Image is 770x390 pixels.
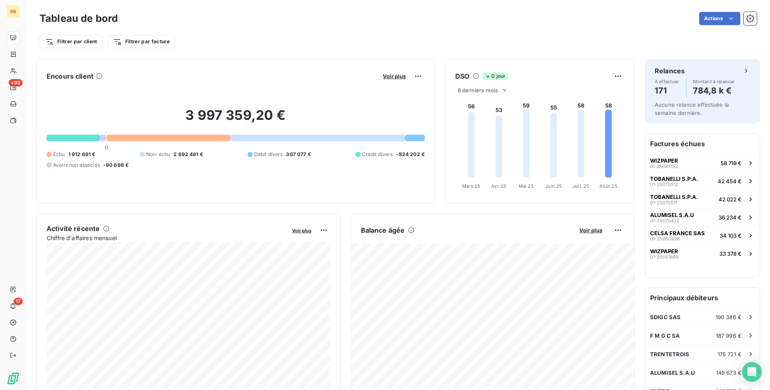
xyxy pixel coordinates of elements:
[254,151,283,158] span: Débit divers
[645,208,760,226] button: ALUMISEL S.A.U01-2507042236 234 €
[645,172,760,190] button: TOBANELLI S.P.A.01-2507051242 454 €
[645,190,760,208] button: TOBANELLI S.P.A.01-2507051142 022 €
[693,84,735,97] h4: 784,8 k €
[650,218,679,223] span: 01-25070422
[645,154,760,172] button: WIZPAPER01-2504179258 719 €
[719,196,742,203] span: 42 022 €
[290,227,314,234] button: Voir plus
[655,66,685,76] h6: Relances
[655,101,729,116] span: Aucune relance effectuée la semaine dernière.
[579,227,602,234] span: Voir plus
[396,151,425,158] span: -824 202 €
[455,71,469,81] h6: DSO
[718,351,742,357] span: 175 721 €
[40,35,103,48] button: Filtrer par client
[650,230,705,236] span: CELSA FRANCE SAS
[577,227,605,234] button: Voir plus
[482,72,508,80] span: 0 jour
[491,183,506,189] tspan: Avr. 25
[650,332,680,339] span: F M G C SA
[645,244,760,262] button: WIZPAPER01-2505189533 378 €
[7,5,20,18] div: RB
[519,183,534,189] tspan: Mai 25
[380,72,408,80] button: Voir plus
[53,161,100,169] span: Avoirs non associés
[458,87,498,93] span: 6 derniers mois
[292,228,311,234] span: Voir plus
[7,81,19,94] a: +99
[718,178,742,184] span: 42 454 €
[7,372,20,385] img: Logo LeanPay
[693,79,735,84] span: Montant à relancer
[650,200,677,205] span: 01-25070511
[650,182,678,187] span: 01-25070512
[286,151,311,158] span: 307 077 €
[650,175,698,182] span: TOBANELLI S.P.A.
[645,134,760,154] h6: Factures échues
[645,288,760,308] h6: Principaux débiteurs
[655,84,679,97] h4: 171
[650,194,698,200] span: TOBANELLI S.P.A.
[383,73,406,79] span: Voir plus
[742,362,762,382] div: Open Intercom Messenger
[650,164,678,169] span: 01-25041792
[47,107,425,132] h2: 3 997 359,20 €
[650,255,679,259] span: 01-25051895
[40,11,118,26] h3: Tableau de bord
[655,79,679,84] span: À effectuer
[650,236,680,241] span: 01-25060896
[650,314,681,320] span: SDIGC SAS
[721,160,742,166] span: 58 719 €
[716,369,742,376] span: 149 673 €
[599,183,618,189] tspan: Août 25
[47,234,286,242] span: Chiffre d'affaires mensuel
[650,369,695,376] span: ALUMISEL S.A.U
[716,314,742,320] span: 190 386 €
[361,225,405,235] h6: Balance âgée
[719,250,742,257] span: 33 378 €
[14,298,23,305] span: 17
[699,12,740,25] button: Actions
[47,224,100,234] h6: Activité récente
[650,248,678,255] span: WIZPAPER
[545,183,562,189] tspan: Juin 25
[720,232,742,239] span: 34 103 €
[645,226,760,244] button: CELSA FRANCE SAS01-2506089634 103 €
[650,212,694,218] span: ALUMISEL S.A.U
[173,151,203,158] span: 2 692 491 €
[719,214,742,221] span: 36 234 €
[146,151,170,158] span: Non-échu
[53,151,65,158] span: Échu
[105,144,108,151] span: 0
[573,183,589,189] tspan: Juil. 25
[103,161,129,169] span: -90 698 €
[650,157,678,164] span: WIZPAPER
[650,351,690,357] span: TRENTETROIS
[716,332,742,339] span: 187 996 €
[9,79,23,86] span: +99
[47,71,94,81] h6: Encours client
[362,151,393,158] span: Crédit divers
[462,183,480,189] tspan: Mars 25
[68,151,96,158] span: 1 912 691 €
[108,35,175,48] button: Filtrer par facture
